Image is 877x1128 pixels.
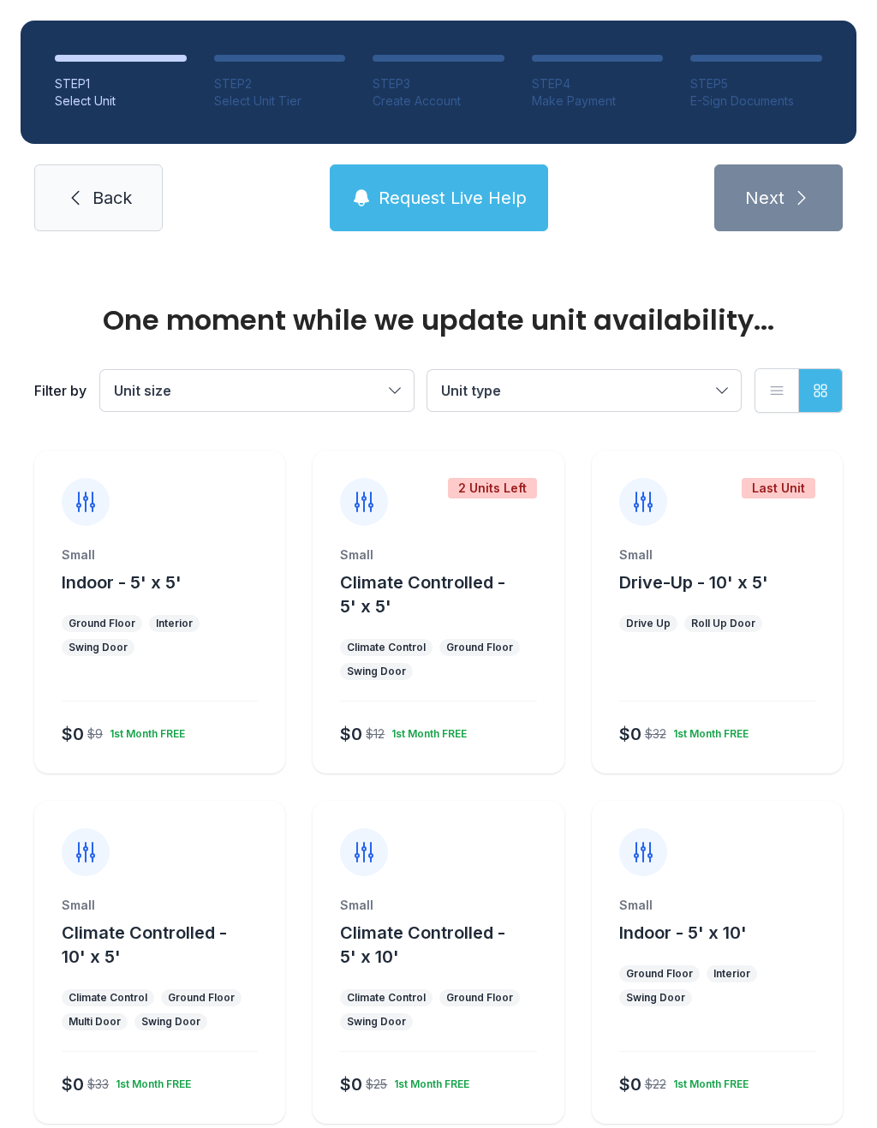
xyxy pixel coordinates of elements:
span: Climate Controlled - 5' x 10' [340,922,505,967]
span: Climate Controlled - 10' x 5' [62,922,227,967]
div: $9 [87,725,103,743]
span: Climate Controlled - 5' x 5' [340,572,505,617]
div: Interior [713,967,750,981]
div: Small [619,897,815,914]
span: Back [92,186,132,210]
div: $33 [87,1076,109,1093]
div: Small [340,897,536,914]
div: Drive Up [626,617,671,630]
div: Small [62,897,258,914]
div: Ground Floor [626,967,693,981]
button: Unit type [427,370,741,411]
span: Request Live Help [379,186,527,210]
div: $0 [340,1072,362,1096]
button: Drive-Up - 10' x 5' [619,570,768,594]
div: Climate Control [347,991,426,1005]
div: Multi Door [69,1015,121,1029]
div: Swing Door [69,641,128,654]
div: 1st Month FREE [385,720,467,741]
div: Swing Door [141,1015,200,1029]
span: Drive-Up - 10' x 5' [619,572,768,593]
div: 1st Month FREE [387,1071,469,1091]
div: $12 [366,725,385,743]
div: $32 [645,725,666,743]
div: Ground Floor [168,991,235,1005]
div: E-Sign Documents [690,93,822,110]
button: Climate Controlled - 10' x 5' [62,921,278,969]
div: Swing Door [347,1015,406,1029]
div: Ground Floor [446,641,513,654]
div: STEP 4 [532,75,664,93]
div: Ground Floor [69,617,135,630]
div: Interior [156,617,193,630]
div: Select Unit [55,93,187,110]
div: Swing Door [347,665,406,678]
div: Climate Control [69,991,147,1005]
div: STEP 1 [55,75,187,93]
div: Swing Door [626,991,685,1005]
span: Unit type [441,382,501,399]
span: Indoor - 5' x 5' [62,572,182,593]
div: $22 [645,1076,666,1093]
div: $0 [619,1072,641,1096]
div: $25 [366,1076,387,1093]
div: $0 [62,1072,84,1096]
div: $0 [340,722,362,746]
div: One moment while we update unit availability... [34,307,843,334]
div: Climate Control [347,641,426,654]
div: Roll Up Door [691,617,755,630]
div: Create Account [373,93,504,110]
span: Next [745,186,785,210]
div: STEP 2 [214,75,346,93]
div: Small [619,546,815,564]
button: Indoor - 5' x 10' [619,921,747,945]
div: Small [340,546,536,564]
button: Climate Controlled - 5' x 10' [340,921,557,969]
div: Select Unit Tier [214,93,346,110]
div: Last Unit [742,478,815,498]
div: $0 [619,722,641,746]
div: Make Payment [532,93,664,110]
div: STEP 5 [690,75,822,93]
div: 1st Month FREE [666,720,749,741]
div: STEP 3 [373,75,504,93]
div: Small [62,546,258,564]
div: Filter by [34,380,87,401]
span: Unit size [114,382,171,399]
button: Climate Controlled - 5' x 5' [340,570,557,618]
div: 1st Month FREE [666,1071,749,1091]
div: 1st Month FREE [109,1071,191,1091]
div: 2 Units Left [448,478,537,498]
div: Ground Floor [446,991,513,1005]
div: 1st Month FREE [103,720,185,741]
button: Unit size [100,370,414,411]
span: Indoor - 5' x 10' [619,922,747,943]
div: $0 [62,722,84,746]
button: Indoor - 5' x 5' [62,570,182,594]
